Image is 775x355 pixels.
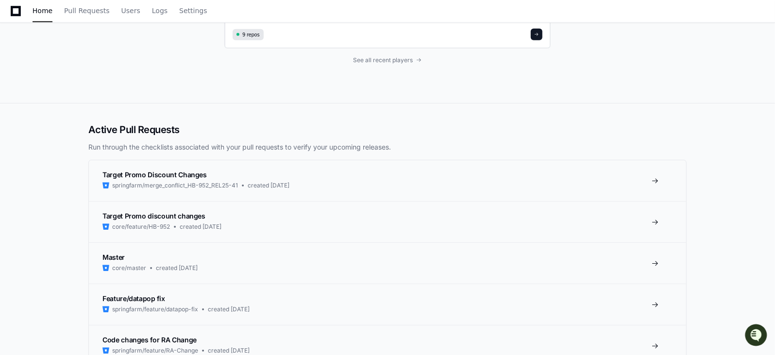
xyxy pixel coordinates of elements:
[97,102,118,109] span: Pylon
[121,8,140,14] span: Users
[224,56,551,64] a: See all recent players
[68,101,118,109] a: Powered byPylon
[10,10,29,29] img: PlayerZero
[112,305,198,313] span: springfarm/feature/datapop-fix
[33,8,52,14] span: Home
[208,347,250,355] span: created [DATE]
[152,8,168,14] span: Logs
[33,82,123,90] div: We're available if you need us!
[88,123,687,136] h2: Active Pull Requests
[89,284,686,325] a: Feature/datapop fixspringfarm/feature/datapop-fixcreated [DATE]
[10,72,27,90] img: 1756235613930-3d25f9e4-fa56-45dd-b3ad-e072dfbd1548
[89,201,686,242] a: Target Promo discount changescore/feature/HB-952created [DATE]
[248,182,289,189] span: created [DATE]
[242,31,260,38] span: 9 repos
[10,39,177,54] div: Welcome
[165,75,177,87] button: Start new chat
[102,336,197,344] span: Code changes for RA Change
[354,56,413,64] span: See all recent players
[208,305,250,313] span: created [DATE]
[33,72,159,82] div: Start new chat
[89,242,686,284] a: Mastercore/mastercreated [DATE]
[102,170,207,179] span: Target Promo Discount Changes
[64,8,109,14] span: Pull Requests
[112,223,170,231] span: core/feature/HB-952
[156,264,198,272] span: created [DATE]
[102,253,125,261] span: Master
[112,264,146,272] span: core/master
[112,347,198,355] span: springfarm/feature/RA-Change
[180,223,221,231] span: created [DATE]
[112,182,238,189] span: springfarm/merge_conflict_HB-952_REL25-41
[102,212,205,220] span: Target Promo discount changes
[744,323,770,349] iframe: Open customer support
[88,142,687,152] p: Run through the checklists associated with your pull requests to verify your upcoming releases.
[179,8,207,14] span: Settings
[89,160,686,201] a: Target Promo Discount Changesspringfarm/merge_conflict_HB-952_REL25-41created [DATE]
[102,294,165,303] span: Feature/datapop fix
